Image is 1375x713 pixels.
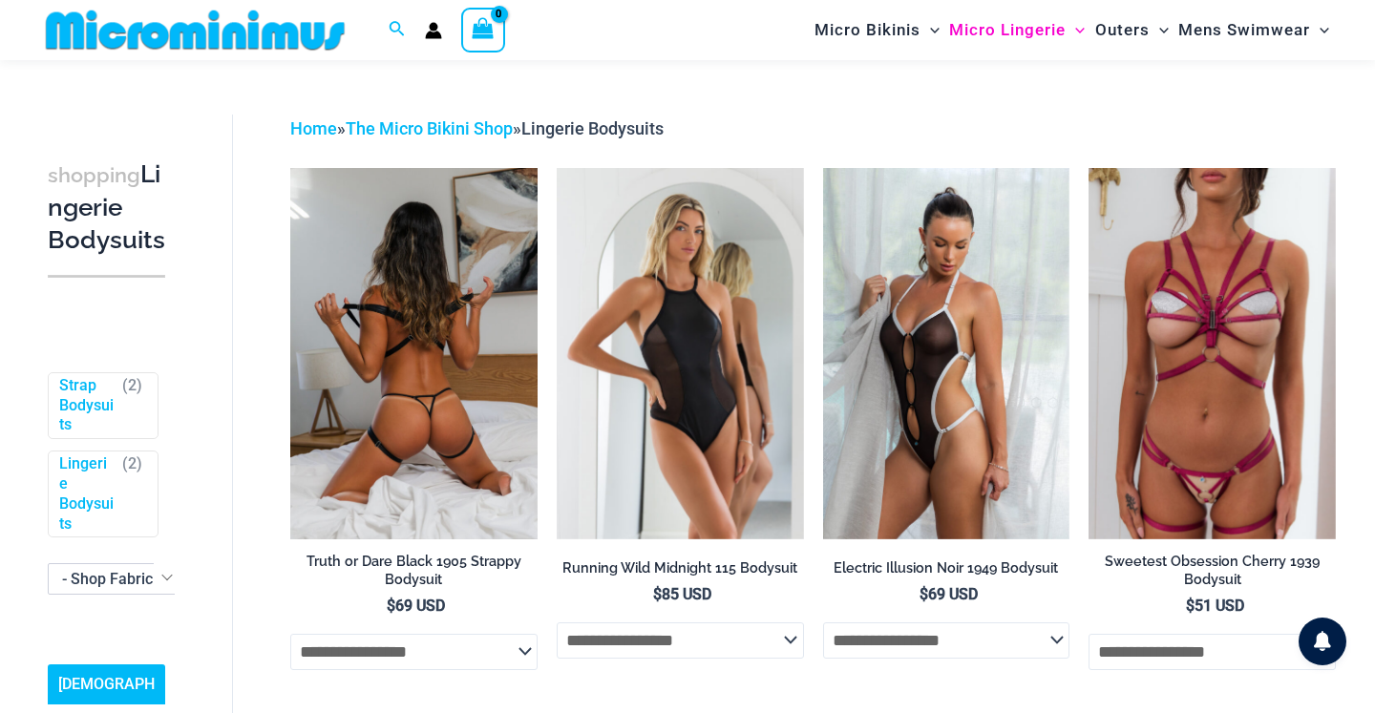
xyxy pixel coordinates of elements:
[128,454,137,472] span: 2
[557,168,804,538] a: Running Wild Midnight 115 Bodysuit 02Running Wild Midnight 115 Bodysuit 12Running Wild Midnight 1...
[128,376,137,394] span: 2
[122,454,142,534] span: ( )
[823,559,1070,577] h2: Electric Illusion Noir 1949 Bodysuit
[949,6,1066,54] span: Micro Lingerie
[944,6,1089,54] a: Micro LingerieMenu ToggleMenu Toggle
[1178,6,1310,54] span: Mens Swimwear
[389,18,406,42] a: Search icon link
[1089,168,1336,538] a: Sweetest Obsession Cherry 1129 Bra 6119 Bottom 1939 Bodysuit 09Sweetest Obsession Cherry 1129 Bra...
[290,118,337,138] a: Home
[461,8,505,52] a: View Shopping Cart, empty
[1150,6,1169,54] span: Menu Toggle
[1089,168,1336,538] img: Sweetest Obsession Cherry 1129 Bra 6119 Bottom 1939 Bodysuit 09
[290,168,538,538] img: Truth or Dare Black 1905 Bodysuit 611 Micro 05
[387,597,445,615] bdi: 69 USD
[346,118,513,138] a: The Micro Bikini Shop
[1090,6,1174,54] a: OutersMenu ToggleMenu Toggle
[521,118,664,138] span: Lingerie Bodysuits
[920,585,978,603] bdi: 69 USD
[557,559,804,584] a: Running Wild Midnight 115 Bodysuit
[557,168,804,538] img: Running Wild Midnight 115 Bodysuit 02
[62,570,190,588] span: - Shop Fabric Type
[1186,597,1244,615] bdi: 51 USD
[48,563,181,595] span: - Shop Fabric Type
[387,597,395,615] span: $
[823,168,1070,538] a: Electric Illusion Noir 1949 Bodysuit 03Electric Illusion Noir 1949 Bodysuit 04Electric Illusion N...
[425,22,442,39] a: Account icon link
[290,553,538,596] a: Truth or Dare Black 1905 Strappy Bodysuit
[49,564,180,594] span: - Shop Fabric Type
[59,454,114,534] a: Lingerie Bodysuits
[653,585,662,603] span: $
[1066,6,1085,54] span: Menu Toggle
[823,168,1070,538] img: Electric Illusion Noir 1949 Bodysuit 03
[38,9,352,52] img: MM SHOP LOGO FLAT
[122,376,142,435] span: ( )
[1186,597,1195,615] span: $
[1310,6,1329,54] span: Menu Toggle
[48,163,140,187] span: shopping
[823,559,1070,584] a: Electric Illusion Noir 1949 Bodysuit
[1089,553,1336,596] a: Sweetest Obsession Cherry 1939 Bodysuit
[290,553,538,588] h2: Truth or Dare Black 1905 Strappy Bodysuit
[48,158,165,256] h3: Lingerie Bodysuits
[1095,6,1150,54] span: Outers
[807,3,1337,57] nav: Site Navigation
[1174,6,1334,54] a: Mens SwimwearMenu ToggleMenu Toggle
[290,168,538,538] a: Truth or Dare Black 1905 Bodysuit 611 Micro 07Truth or Dare Black 1905 Bodysuit 611 Micro 05Truth...
[290,118,664,138] span: » »
[920,6,940,54] span: Menu Toggle
[59,376,114,435] a: Strap Bodysuits
[557,559,804,577] h2: Running Wild Midnight 115 Bodysuit
[653,585,711,603] bdi: 85 USD
[810,6,944,54] a: Micro BikinisMenu ToggleMenu Toggle
[920,585,928,603] span: $
[814,6,920,54] span: Micro Bikinis
[1089,553,1336,588] h2: Sweetest Obsession Cherry 1939 Bodysuit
